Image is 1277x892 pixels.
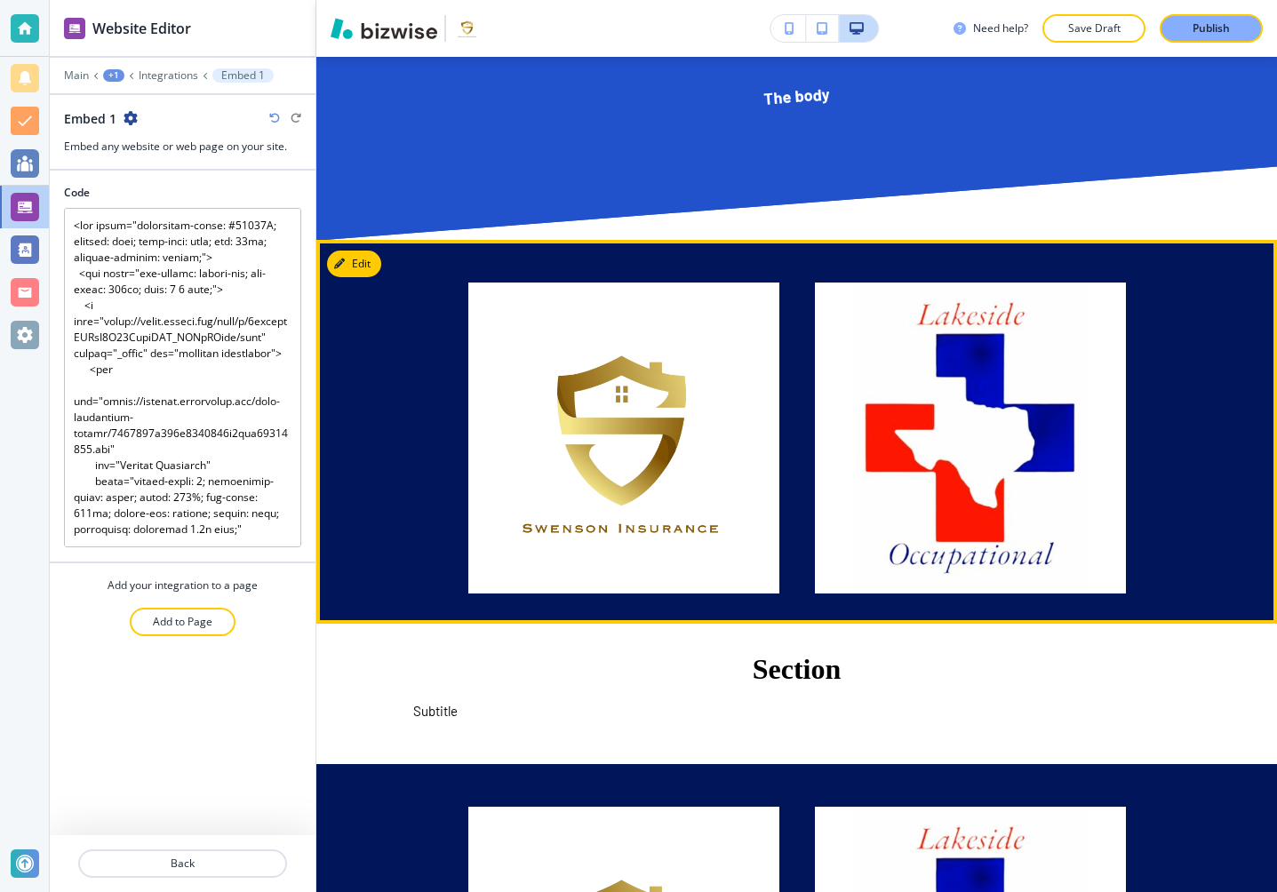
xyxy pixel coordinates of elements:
p: Section [413,652,1179,686]
h4: Add your integration to a page [108,577,258,593]
button: Save Draft [1042,14,1145,43]
button: Publish [1160,14,1263,43]
button: Edit [327,251,381,277]
h3: Need help? [973,20,1028,36]
h2: Website Editor [92,18,191,39]
img: Swenson Insurance [468,283,779,593]
img: Your Logo [453,14,482,43]
textarea: <lor ipsum="dolorsitam-conse: #51037A; elitsed: doei; temp-inci: utla; etd: 33ma; aliquae-adminim... [64,208,301,547]
p: Add to Page [153,614,212,630]
button: Main [64,69,89,82]
p: Save Draft [1065,20,1122,36]
p: Subtitle [413,700,1179,722]
button: Back [78,849,287,878]
p: Back [80,856,285,872]
button: Embed 1 [212,68,274,83]
p: Publish [1193,20,1230,36]
p: The body [366,52,1226,140]
img: Bizwise Logo [331,18,437,39]
button: Integrations [139,69,198,82]
p: Embed 1 [221,69,265,82]
h2: Code [64,185,90,201]
img: Lakeside Occupational [815,283,1126,593]
h2: Embed 1 [64,109,116,128]
button: Add to Page [130,608,235,636]
h3: Embed any website or web page on your site. [64,139,301,155]
img: editor icon [64,18,85,39]
button: +1 [103,69,124,82]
